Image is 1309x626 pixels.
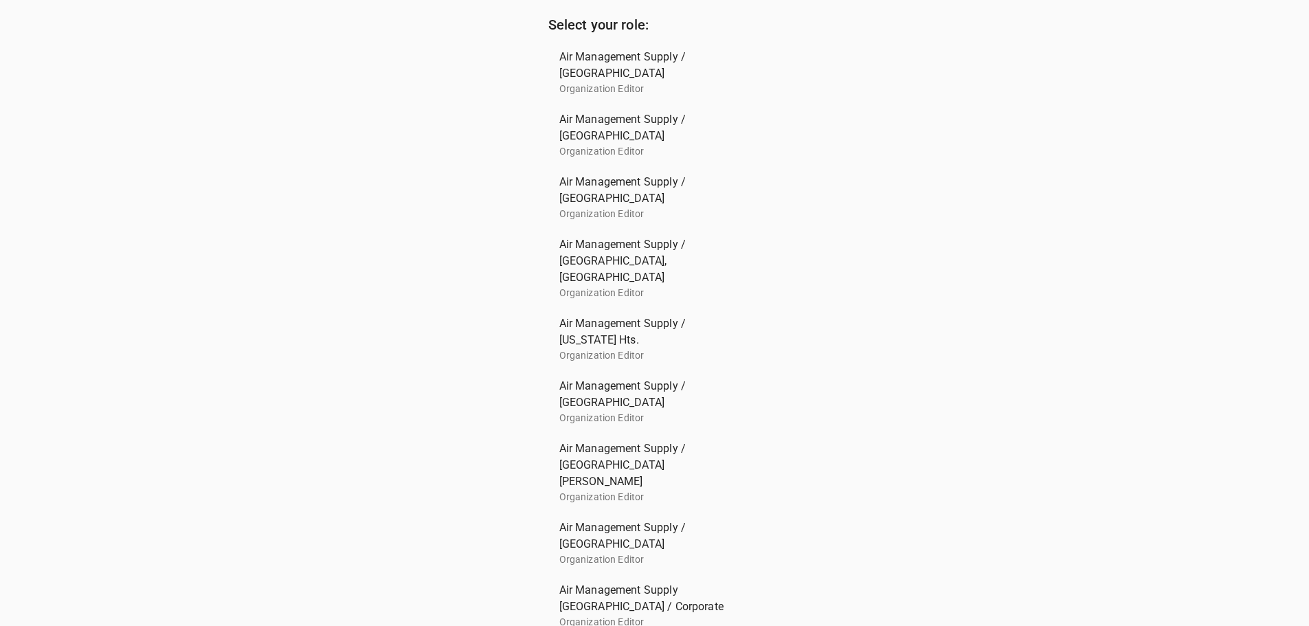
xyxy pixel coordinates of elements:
[548,370,761,433] div: Air Management Supply / [GEOGRAPHIC_DATA]Organization Editor
[559,519,739,552] span: Air Management Supply / [GEOGRAPHIC_DATA]
[559,552,739,567] p: Organization Editor
[548,41,761,104] div: Air Management Supply / [GEOGRAPHIC_DATA]Organization Editor
[559,378,739,411] span: Air Management Supply / [GEOGRAPHIC_DATA]
[559,440,739,490] span: Air Management Supply / [GEOGRAPHIC_DATA][PERSON_NAME]
[559,111,739,144] span: Air Management Supply / [GEOGRAPHIC_DATA]
[548,104,761,166] div: Air Management Supply / [GEOGRAPHIC_DATA]Organization Editor
[559,236,739,286] span: Air Management Supply / [GEOGRAPHIC_DATA], [GEOGRAPHIC_DATA]
[559,490,739,504] p: Organization Editor
[548,14,761,36] h6: Select your role:
[559,348,739,363] p: Organization Editor
[559,315,739,348] span: Air Management Supply / [US_STATE] Hts.
[548,308,761,370] div: Air Management Supply / [US_STATE] Hts.Organization Editor
[548,512,761,574] div: Air Management Supply / [GEOGRAPHIC_DATA]Organization Editor
[559,286,739,300] p: Organization Editor
[559,207,739,221] p: Organization Editor
[548,229,761,308] div: Air Management Supply / [GEOGRAPHIC_DATA], [GEOGRAPHIC_DATA]Organization Editor
[548,433,761,512] div: Air Management Supply / [GEOGRAPHIC_DATA][PERSON_NAME]Organization Editor
[548,166,761,229] div: Air Management Supply / [GEOGRAPHIC_DATA]Organization Editor
[559,49,739,82] span: Air Management Supply / [GEOGRAPHIC_DATA]
[559,144,739,159] p: Organization Editor
[559,82,739,96] p: Organization Editor
[559,411,739,425] p: Organization Editor
[559,582,739,615] span: Air Management Supply [GEOGRAPHIC_DATA] / Corporate
[559,174,739,207] span: Air Management Supply / [GEOGRAPHIC_DATA]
